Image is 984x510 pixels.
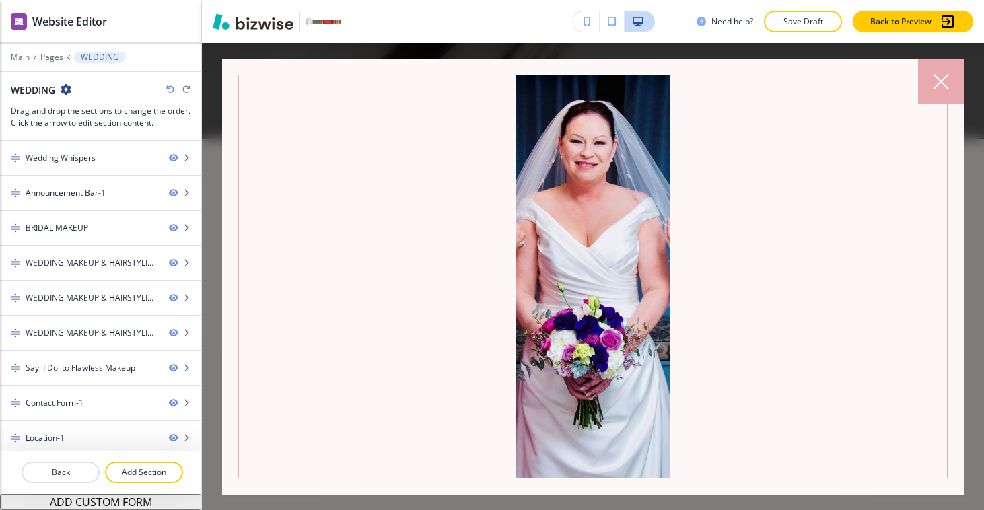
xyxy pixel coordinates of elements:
[26,362,135,374] div: Say 'I Do' to Flawless Makeup
[11,398,20,408] img: Drag
[23,466,98,478] p: Back
[11,52,30,62] p: Main
[11,105,190,129] h3: Drag and drop the sections to change the order. Click the arrow to edit section content.
[11,293,20,303] img: Drag
[11,188,20,198] img: Drag
[306,17,342,25] img: Your Logo
[11,363,20,373] img: Drag
[26,292,158,304] div: WEDDING MAKEUP & HAIRSTYLING-2
[781,15,824,28] p: Save Draft
[106,466,182,478] p: Add Section
[26,187,106,199] div: Announcement Bar-1
[32,13,107,30] h2: Website Editor
[26,257,158,269] div: WEDDING MAKEUP & HAIRSTYLING-1
[11,433,20,443] img: Drag
[26,397,83,409] div: Contact Form-1
[11,223,20,233] img: Drag
[239,75,947,478] img: abd8136c972e6ea6452fa352b41e9b4f.webp
[11,83,55,97] h2: WEDDING
[711,15,753,28] h3: Need help?
[11,328,20,338] img: Drag
[81,52,119,62] p: WEDDING
[26,432,65,444] div: Location-1
[870,15,932,28] p: Back to Preview
[11,153,20,163] img: Drag
[11,258,20,268] img: Drag
[11,13,27,30] img: editor icon
[40,52,63,62] p: Pages
[213,13,293,30] img: Bizwise Logo
[26,327,158,339] div: WEDDING MAKEUP & HAIRSTYLING-3
[26,222,88,234] div: BRIDAL MAKEUP
[26,152,96,164] div: Wedding Whispers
